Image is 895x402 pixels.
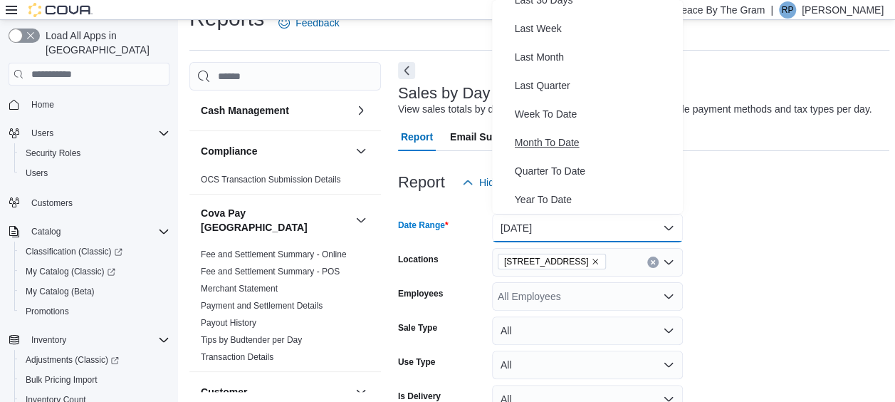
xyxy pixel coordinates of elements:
span: My Catalog (Beta) [20,283,169,300]
span: Hide Parameters [479,175,554,190]
h3: Report [398,174,445,191]
button: Open list of options [663,257,674,268]
a: Users [20,165,53,182]
span: My Catalog (Classic) [26,266,115,277]
span: Tips by Budtender per Day [201,334,302,346]
button: Bulk Pricing Import [14,370,175,390]
span: Fee and Settlement Summary - Online [201,249,347,260]
span: Catalog [31,226,61,237]
a: Feedback [273,9,345,37]
span: Load All Apps in [GEOGRAPHIC_DATA] [40,29,169,57]
a: OCS Transaction Submission Details [201,175,341,185]
div: Cova Pay [GEOGRAPHIC_DATA] [189,246,381,371]
a: Bulk Pricing Import [20,371,103,388]
span: Fee and Settlement Summary - POS [201,266,340,277]
span: Customers [31,197,73,209]
span: OCS Transaction Submission Details [201,174,341,185]
button: Clear input [647,257,659,268]
div: Rob Pranger [779,1,796,19]
a: Adjustments (Classic) [20,351,125,368]
span: Promotions [20,303,169,320]
label: Use Type [398,356,435,368]
button: Promotions [14,301,175,321]
span: [STREET_ADDRESS] [504,254,589,269]
a: Customers [26,195,78,212]
span: Payment and Settlement Details [201,300,323,311]
button: Users [14,163,175,183]
span: Merchant Statement [201,283,278,294]
span: Catalog [26,223,169,240]
button: Customer [201,385,350,399]
a: Tips by Budtender per Day [201,335,302,345]
span: Email Subscription [450,123,540,151]
span: Users [26,167,48,179]
button: Inventory [3,330,175,350]
label: Date Range [398,220,449,231]
a: Security Roles [20,145,86,162]
span: Promotions [26,306,69,317]
span: Customers [26,193,169,211]
span: My Catalog (Classic) [20,263,169,280]
span: Classification (Classic) [26,246,122,257]
button: Open list of options [663,291,674,302]
h3: Compliance [201,144,257,158]
span: Users [26,125,169,142]
button: Inventory [26,331,72,349]
button: Home [3,94,175,115]
button: Customer [352,383,370,401]
button: [DATE] [492,214,683,242]
label: Locations [398,254,439,265]
label: Sale Type [398,322,437,334]
a: Payment and Settlement Details [201,301,323,311]
button: All [492,316,683,345]
span: Transaction Details [201,351,273,363]
a: My Catalog (Classic) [20,263,121,280]
span: Report [401,123,433,151]
button: Users [26,125,59,142]
button: Compliance [201,144,350,158]
button: Cova Pay [GEOGRAPHIC_DATA] [352,212,370,229]
span: Inventory [31,334,66,346]
button: Catalog [26,223,66,240]
button: Cash Management [352,102,370,119]
span: Adjustments (Classic) [26,354,119,366]
span: Month To Date [515,134,677,151]
span: Classification (Classic) [20,243,169,260]
span: 366 Fourth Ave [498,254,607,269]
span: Inventory [26,331,169,349]
button: My Catalog (Beta) [14,282,175,301]
a: Transaction Details [201,352,273,362]
p: | [770,1,773,19]
button: Users [3,123,175,143]
span: Last Week [515,20,677,37]
button: Catalog [3,222,175,242]
button: Cova Pay [GEOGRAPHIC_DATA] [201,206,350,234]
p: Peace By The Gram [675,1,765,19]
span: My Catalog (Beta) [26,286,95,297]
a: Adjustments (Classic) [14,350,175,370]
span: Security Roles [20,145,169,162]
button: Compliance [352,143,370,160]
span: RP [782,1,794,19]
span: Bulk Pricing Import [26,374,98,386]
a: Payout History [201,318,256,328]
a: My Catalog (Classic) [14,262,175,282]
button: Customers [3,192,175,212]
button: Hide Parameters [456,168,560,197]
div: Compliance [189,171,381,194]
span: Adjustments (Classic) [20,351,169,368]
span: Security Roles [26,148,80,159]
h3: Cash Management [201,103,289,118]
button: Cash Management [201,103,350,118]
button: Next [398,62,415,79]
label: Employees [398,288,443,299]
span: Last Month [515,48,677,66]
span: Quarter To Date [515,163,677,180]
a: Promotions [20,303,75,320]
button: Remove 366 Fourth Ave from selection in this group [591,257,600,266]
span: Last Quarter [515,77,677,94]
h3: Sales by Day [398,85,491,102]
img: Cova [28,3,93,17]
button: All [492,351,683,379]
